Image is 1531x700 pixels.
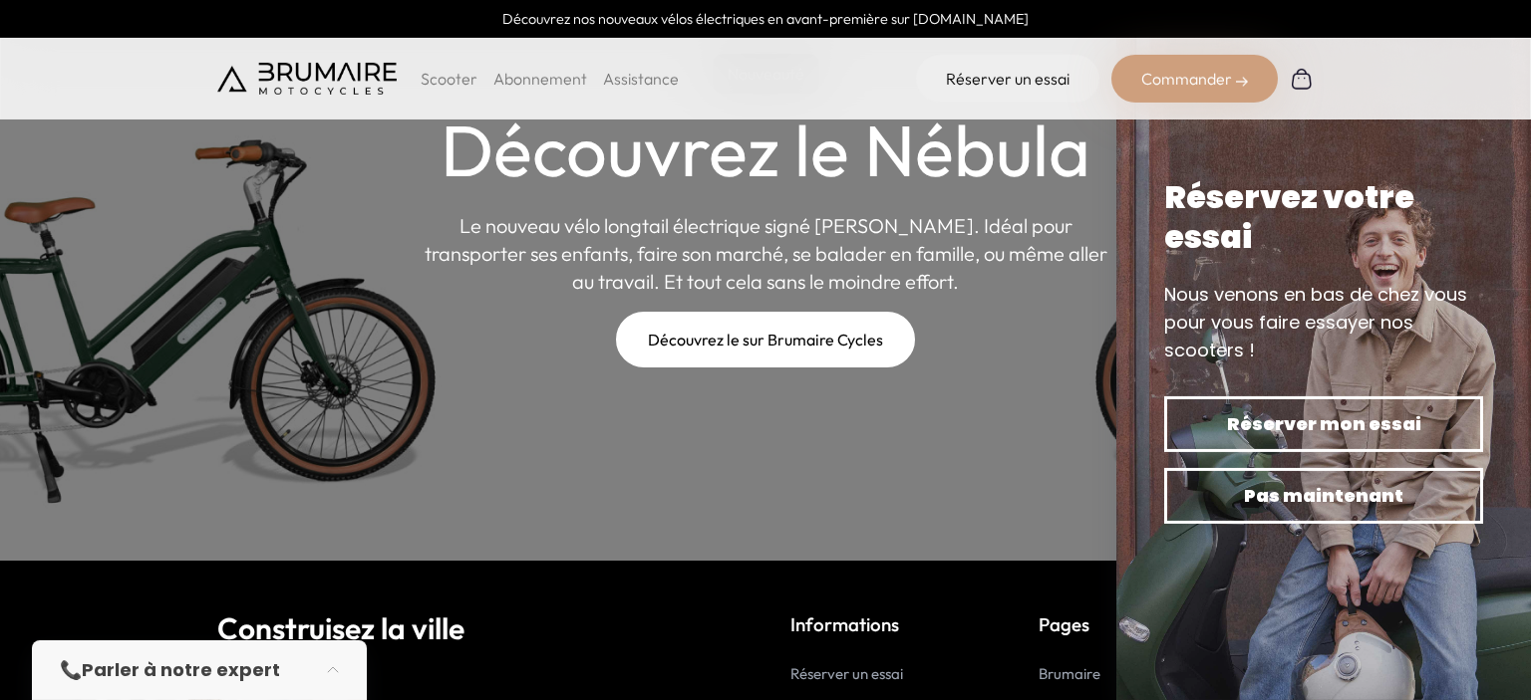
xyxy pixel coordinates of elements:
p: Informations [790,610,948,638]
a: Assistance [603,69,679,89]
p: Pages [1039,610,1113,638]
h2: Construisez la ville de [DATE] [217,610,741,682]
a: Réserver un essai [916,55,1099,103]
p: Le nouveau vélo longtail électrique signé [PERSON_NAME]. Idéal pour transporter ses enfants, fair... [417,212,1114,296]
a: Brumaire [1039,664,1100,683]
img: right-arrow-2.png [1236,76,1248,88]
div: Commander [1111,55,1278,103]
p: Scooter [421,67,477,91]
h1: Découvrez le Nébula [441,110,1090,192]
a: Réserver un essai [790,664,903,683]
a: Découvrez le sur Brumaire Cycles [616,312,915,367]
img: Panier [1290,67,1314,91]
img: Brumaire Motocycles [217,63,397,95]
a: Abonnement [493,69,587,89]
